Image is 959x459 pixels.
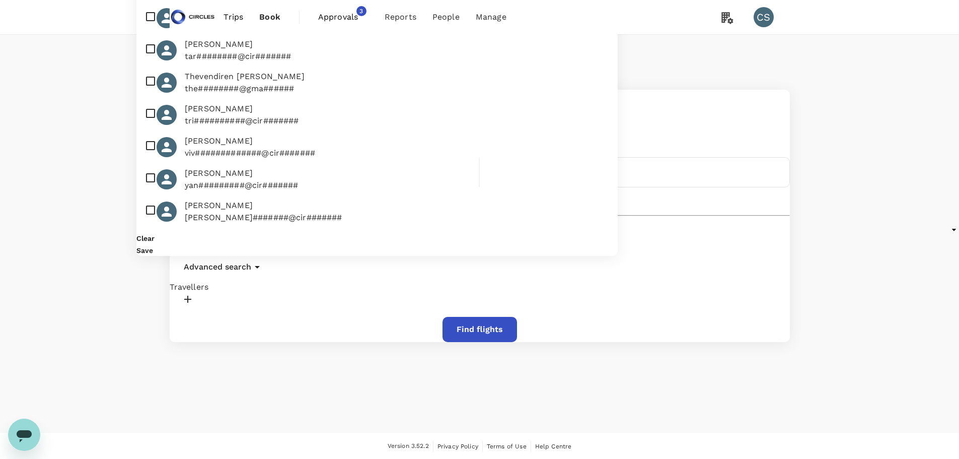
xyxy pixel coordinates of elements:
button: Advanced search [170,253,277,281]
div: CS [754,7,774,27]
button: Open [782,171,784,173]
span: People [432,11,460,23]
button: Clear [136,234,155,242]
img: Circles [170,6,216,28]
span: 3 [356,6,366,16]
span: Book [259,11,280,23]
a: Help Centre [535,441,572,452]
span: Help Centre [535,443,572,450]
div: Travellers [170,281,790,293]
span: Reports [385,11,416,23]
button: Save [136,246,153,254]
span: Version 3.52.2 [388,441,429,451]
span: Terms of Use [487,443,527,450]
span: Trips [224,11,243,23]
a: Terms of Use [487,441,527,452]
span: Privacy Policy [437,443,478,450]
a: Privacy Policy [437,441,478,452]
button: Find flights [442,317,517,342]
p: Advanced search [184,263,251,272]
span: Manage [476,11,506,23]
span: Approvals [318,11,368,23]
iframe: Button to launch messaging window [8,419,40,451]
